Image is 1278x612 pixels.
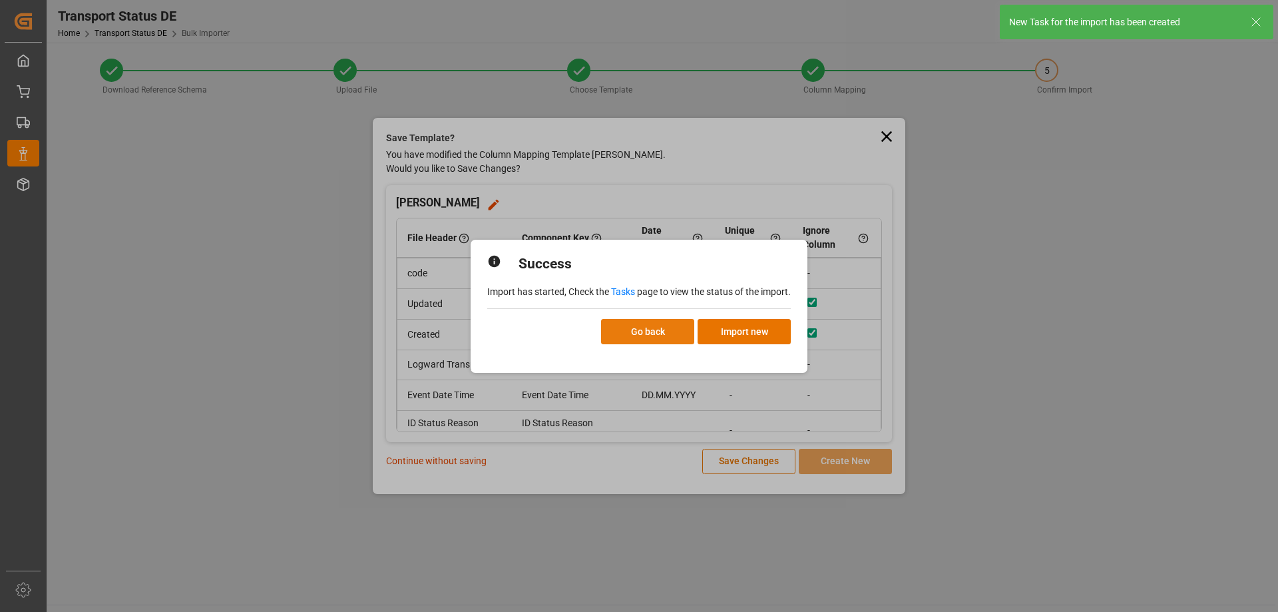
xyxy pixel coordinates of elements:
button: Go back [601,319,694,344]
p: Import has started, Check the page to view the status of the import. [487,285,791,299]
button: Import new [698,319,791,344]
h2: Success [519,254,572,275]
a: Tasks [611,286,635,297]
div: New Task for the import has been created [1009,15,1238,29]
